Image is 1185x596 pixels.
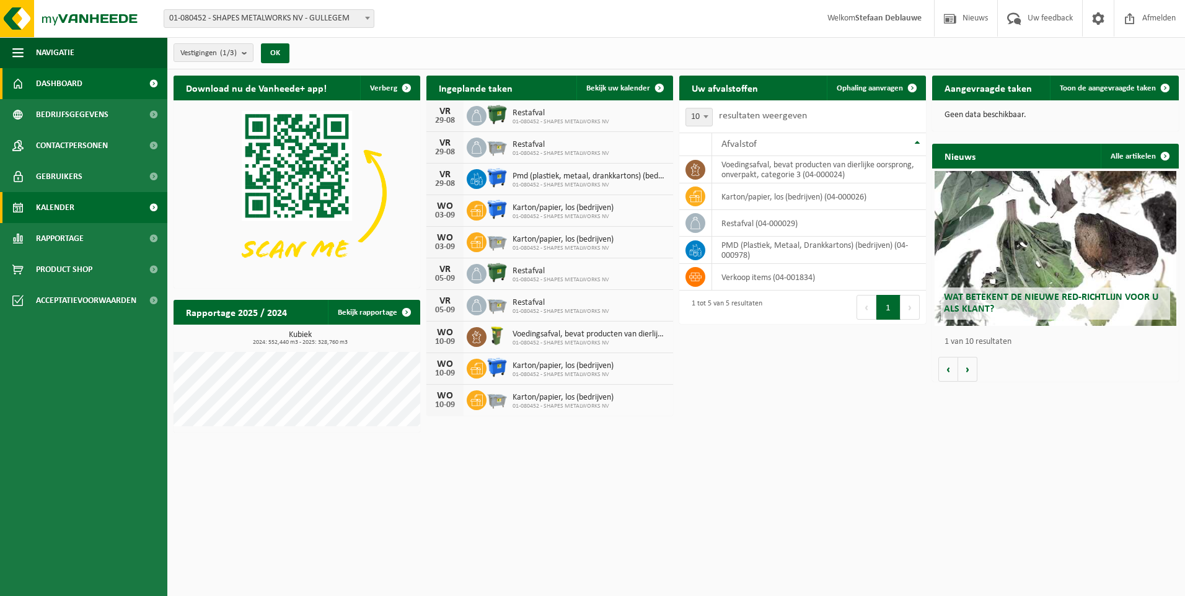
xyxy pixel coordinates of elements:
[180,340,420,346] span: 2024: 552,440 m3 - 2025: 328,760 m3
[370,84,397,92] span: Verberg
[433,201,457,211] div: WO
[857,295,876,320] button: Previous
[164,10,374,27] span: 01-080452 - SHAPES METALWORKS NV - GULLEGEM
[513,393,614,403] span: Karton/papier, los (bedrijven)
[487,357,508,378] img: WB-1100-HPE-BE-01
[721,139,757,149] span: Afvalstof
[513,361,614,371] span: Karton/papier, los (bedrijven)
[36,161,82,192] span: Gebruikers
[36,37,74,68] span: Navigatie
[36,285,136,316] span: Acceptatievoorwaarden
[36,254,92,285] span: Product Shop
[433,170,457,180] div: VR
[513,182,667,189] span: 01-080452 - SHAPES METALWORKS NV
[876,295,901,320] button: 1
[487,167,508,188] img: WB-1100-HPE-BE-01
[513,298,609,308] span: Restafval
[433,148,457,157] div: 29-08
[576,76,672,100] a: Bekijk uw kalender
[712,183,926,210] td: karton/papier, los (bedrijven) (04-000026)
[712,156,926,183] td: voedingsafval, bevat producten van dierlijke oorsprong, onverpakt, categorie 3 (04-000024)
[513,108,609,118] span: Restafval
[426,76,525,100] h2: Ingeplande taken
[433,306,457,315] div: 05-09
[827,76,925,100] a: Ophaling aanvragen
[855,14,922,23] strong: Stefaan Deblauwe
[837,84,903,92] span: Ophaling aanvragen
[513,330,667,340] span: Voedingsafval, bevat producten van dierlijke oorsprong, onverpakt, categorie 3
[712,210,926,237] td: restafval (04-000029)
[712,264,926,291] td: verkoop items (04-001834)
[935,171,1176,326] a: Wat betekent de nieuwe RED-richtlijn voor u als klant?
[712,237,926,264] td: PMD (Plastiek, Metaal, Drankkartons) (bedrijven) (04-000978)
[513,150,609,157] span: 01-080452 - SHAPES METALWORKS NV
[932,76,1044,100] h2: Aangevraagde taken
[433,369,457,378] div: 10-09
[433,243,457,252] div: 03-09
[513,308,609,315] span: 01-080452 - SHAPES METALWORKS NV
[174,76,339,100] h2: Download nu de Vanheede+ app!
[932,144,988,168] h2: Nieuws
[36,130,108,161] span: Contactpersonen
[487,104,508,125] img: WB-1100-HPE-GN-01
[901,295,920,320] button: Next
[958,357,977,382] button: Volgende
[433,107,457,116] div: VR
[513,276,609,284] span: 01-080452 - SHAPES METALWORKS NV
[487,294,508,315] img: WB-2500-GAL-GY-01
[586,84,650,92] span: Bekijk uw kalender
[1050,76,1178,100] a: Toon de aangevraagde taken
[433,391,457,401] div: WO
[513,203,614,213] span: Karton/papier, los (bedrijven)
[174,300,299,324] h2: Rapportage 2025 / 2024
[180,331,420,346] h3: Kubiek
[433,116,457,125] div: 29-08
[1060,84,1156,92] span: Toon de aangevraagde taken
[686,108,712,126] span: 10
[433,274,457,283] div: 05-09
[174,43,253,62] button: Vestigingen(1/3)
[685,108,713,126] span: 10
[487,136,508,157] img: WB-2500-GAL-GY-01
[685,294,762,321] div: 1 tot 5 van 5 resultaten
[487,262,508,283] img: WB-1100-HPE-GN-01
[719,111,807,121] label: resultaten weergeven
[433,265,457,274] div: VR
[433,180,457,188] div: 29-08
[513,172,667,182] span: Pmd (plastiek, metaal, drankkartons) (bedrijven)
[938,357,958,382] button: Vorige
[487,388,508,410] img: WB-2500-GAL-GY-01
[433,359,457,369] div: WO
[513,140,609,150] span: Restafval
[433,401,457,410] div: 10-09
[513,245,614,252] span: 01-080452 - SHAPES METALWORKS NV
[220,49,237,57] count: (1/3)
[328,300,419,325] a: Bekijk rapportage
[679,76,770,100] h2: Uw afvalstoffen
[36,68,82,99] span: Dashboard
[261,43,289,63] button: OK
[513,403,614,410] span: 01-080452 - SHAPES METALWORKS NV
[945,111,1166,120] p: Geen data beschikbaar.
[945,338,1173,346] p: 1 van 10 resultaten
[513,213,614,221] span: 01-080452 - SHAPES METALWORKS NV
[433,233,457,243] div: WO
[1101,144,1178,169] a: Alle artikelen
[433,211,457,220] div: 03-09
[487,199,508,220] img: WB-1100-HPE-BE-01
[433,296,457,306] div: VR
[487,230,508,252] img: WB-2500-GAL-GY-01
[174,100,420,286] img: Download de VHEPlus App
[360,76,419,100] button: Verberg
[513,235,614,245] span: Karton/papier, los (bedrijven)
[487,325,508,346] img: WB-0060-HPE-GN-50
[433,138,457,148] div: VR
[36,99,108,130] span: Bedrijfsgegevens
[180,44,237,63] span: Vestigingen
[36,223,84,254] span: Rapportage
[944,292,1158,314] span: Wat betekent de nieuwe RED-richtlijn voor u als klant?
[513,371,614,379] span: 01-080452 - SHAPES METALWORKS NV
[513,118,609,126] span: 01-080452 - SHAPES METALWORKS NV
[164,9,374,28] span: 01-080452 - SHAPES METALWORKS NV - GULLEGEM
[433,328,457,338] div: WO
